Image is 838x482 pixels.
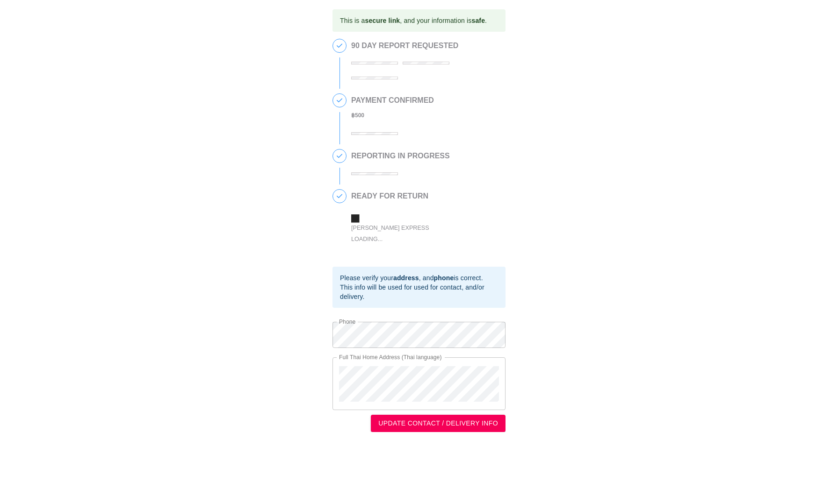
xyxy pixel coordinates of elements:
span: 2 [333,94,346,107]
span: 4 [333,190,346,203]
div: [PERSON_NAME] Express Loading... [351,222,449,244]
b: safe [471,17,485,24]
b: ฿ 500 [351,112,364,119]
span: UPDATE CONTACT / DELIVERY INFO [378,418,498,429]
h2: 90 DAY REPORT REQUESTED [351,42,501,50]
div: This is a , and your information is . [340,12,487,29]
b: phone [434,274,454,282]
button: UPDATE CONTACT / DELIVERY INFO [371,415,506,432]
b: secure link [365,17,400,24]
div: This info will be used for used for contact, and/or delivery. [340,283,498,301]
h2: READY FOR RETURN [351,192,491,200]
span: 3 [333,149,346,163]
b: address [393,274,419,282]
h2: PAYMENT CONFIRMED [351,96,434,105]
div: Please verify your , and is correct. [340,273,498,283]
h2: REPORTING IN PROGRESS [351,152,450,160]
span: 1 [333,39,346,52]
